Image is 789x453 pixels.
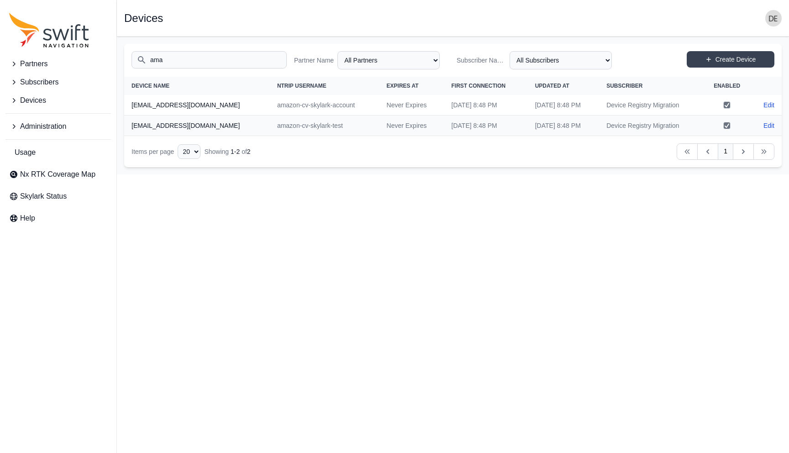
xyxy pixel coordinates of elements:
h1: Devices [124,13,163,24]
span: Nx RTK Coverage Map [20,169,95,180]
td: Never Expires [379,95,444,116]
td: [DATE] 8:48 PM [444,116,528,136]
a: Create Device [687,51,774,68]
img: user photo [765,10,782,26]
td: Device Registry Migration [599,116,703,136]
th: Subscriber [599,77,703,95]
a: Usage [5,143,111,162]
span: Updated At [535,83,569,89]
nav: Table navigation [124,136,782,167]
td: [DATE] 8:48 PM [528,116,599,136]
td: amazon-cv-skylark-account [270,95,379,116]
label: Subscriber Name [457,56,506,65]
span: Skylark Status [20,191,67,202]
a: Help [5,209,111,227]
span: Partners [20,58,47,69]
th: [EMAIL_ADDRESS][DOMAIN_NAME] [124,116,270,136]
span: Help [20,213,35,224]
td: [DATE] 8:48 PM [528,95,599,116]
span: 2 [247,148,251,155]
span: Expires At [387,83,419,89]
span: Devices [20,95,46,106]
td: amazon-cv-skylark-test [270,116,379,136]
span: Administration [20,121,66,132]
td: Never Expires [379,116,444,136]
td: [DATE] 8:48 PM [444,95,528,116]
span: First Connection [452,83,506,89]
label: Partner Name [294,56,334,65]
button: Administration [5,117,111,136]
button: Partners [5,55,111,73]
span: Subscribers [20,77,58,88]
th: NTRIP Username [270,77,379,95]
a: Skylark Status [5,187,111,205]
th: Device Name [124,77,270,95]
input: Search [131,51,287,68]
a: Nx RTK Coverage Map [5,165,111,184]
a: Edit [763,121,774,130]
a: Edit [763,100,774,110]
select: Display Limit [178,144,200,159]
a: 1 [718,143,733,160]
select: Partner Name [337,51,440,69]
button: Devices [5,91,111,110]
select: Subscriber [510,51,612,69]
td: Device Registry Migration [599,95,703,116]
div: Showing of [204,147,250,156]
button: Subscribers [5,73,111,91]
th: Enabled [703,77,752,95]
span: Usage [15,147,36,158]
span: 1 - 2 [231,148,240,155]
span: Items per page [131,148,174,155]
th: [EMAIL_ADDRESS][DOMAIN_NAME] [124,95,270,116]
